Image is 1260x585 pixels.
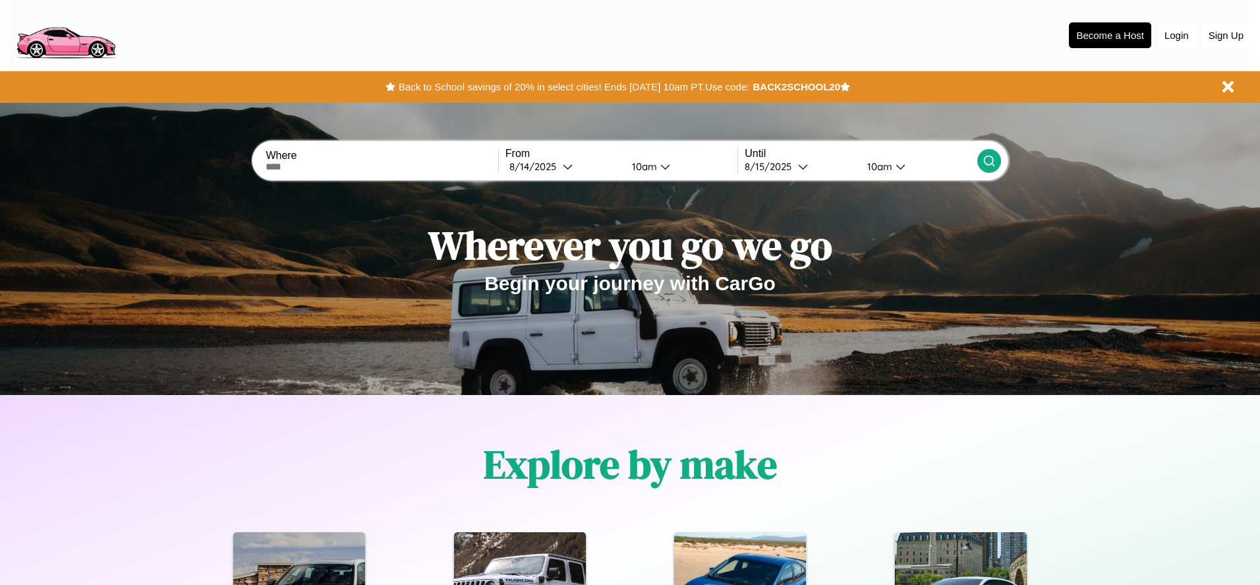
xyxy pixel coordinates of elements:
div: 10am [861,160,896,173]
button: Back to School savings of 20% in select cities! Ends [DATE] 10am PT.Use code: [395,78,753,96]
button: Become a Host [1069,22,1151,48]
label: Where [266,150,498,162]
div: 8 / 14 / 2025 [509,160,563,173]
label: From [505,148,737,160]
div: 10am [625,160,660,173]
button: 10am [857,160,977,173]
button: Login [1158,23,1195,47]
b: BACK2SCHOOL20 [753,81,840,92]
div: 8 / 15 / 2025 [745,160,798,173]
button: 8/14/2025 [505,160,621,173]
label: Until [745,148,977,160]
button: Sign Up [1202,23,1250,47]
h1: Explore by make [484,437,777,491]
button: 10am [621,160,737,173]
img: logo [10,7,121,62]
